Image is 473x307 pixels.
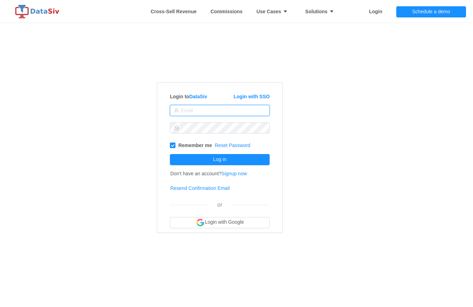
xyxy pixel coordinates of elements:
a: Resend Confirmation Email [170,185,230,191]
input: Email [170,105,270,116]
a: Login [369,1,382,22]
a: Commissions [210,1,242,22]
a: Reset Password [215,143,250,148]
a: Whitespace [151,1,197,22]
button: Schedule a demo [396,6,466,17]
img: logo [14,5,63,18]
button: Login with Google [170,217,270,228]
i: icon: caret-down [281,9,288,14]
a: Signup now [222,171,247,176]
strong: Use Cases [256,9,291,14]
i: icon: user [174,108,179,113]
i: icon: caret-down [328,9,334,14]
strong: Remember me [178,143,212,148]
span: or [217,202,222,208]
a: Login with SSO [234,94,270,99]
i: icon: lock [174,125,179,130]
button: Log in [170,154,270,165]
strong: Login to [170,94,207,99]
strong: Solutions [305,9,338,14]
a: DataSiv [189,94,207,99]
td: Don't have an account? [170,166,247,181]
